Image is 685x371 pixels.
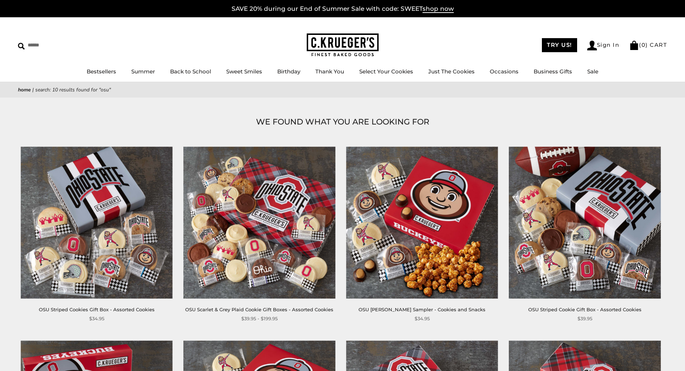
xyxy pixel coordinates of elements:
[415,315,430,322] span: $34.95
[232,5,454,13] a: SAVE 20% during our End of Summer Sale with code: SWEETshop now
[629,41,639,50] img: Bag
[629,41,667,48] a: (0) CART
[359,68,413,75] a: Select Your Cookies
[241,315,278,322] span: $39.95 - $199.95
[528,307,641,312] a: OSU Striped Cookie Gift Box - Assorted Cookies
[509,146,661,298] img: OSU Striped Cookie Gift Box - Assorted Cookies
[359,307,485,312] a: OSU [PERSON_NAME] Sampler - Cookies and Snacks
[490,68,519,75] a: Occasions
[534,68,572,75] a: Business Gifts
[587,41,620,50] a: Sign In
[18,40,104,51] input: Search
[21,146,173,298] img: OSU Striped Cookies Gift Box - Assorted Cookies
[542,38,577,52] a: TRY US!
[185,307,333,312] a: OSU Scarlet & Grey Plaid Cookie Gift Boxes - Assorted Cookies
[428,68,475,75] a: Just The Cookies
[277,68,300,75] a: Birthday
[89,315,104,322] span: $34.95
[35,86,111,93] span: Search: 10 results found for "OSU"
[423,5,454,13] span: shop now
[39,307,155,312] a: OSU Striped Cookies Gift Box - Assorted Cookies
[315,68,344,75] a: Thank You
[18,86,31,93] a: Home
[307,33,379,57] img: C.KRUEGER'S
[641,41,646,48] span: 0
[18,43,25,50] img: Search
[32,86,34,93] span: |
[226,68,262,75] a: Sweet Smiles
[577,315,592,322] span: $39.95
[346,146,498,298] img: OSU Brutus Buckeye Sampler - Cookies and Snacks
[87,68,116,75] a: Bestsellers
[29,116,656,128] h1: WE FOUND WHAT YOU ARE LOOKING FOR
[131,68,155,75] a: Summer
[183,146,335,298] img: OSU Scarlet & Grey Plaid Cookie Gift Boxes - Assorted Cookies
[587,68,598,75] a: Sale
[587,41,597,50] img: Account
[18,86,667,94] nav: breadcrumbs
[170,68,211,75] a: Back to School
